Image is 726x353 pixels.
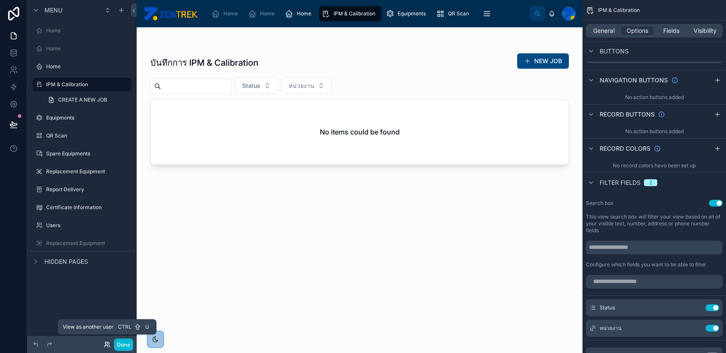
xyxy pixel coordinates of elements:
label: Report Delivery [46,186,130,193]
a: Equipments [32,111,132,125]
a: Home [32,42,132,55]
a: Home [32,60,132,73]
a: IPM & Calibration [32,78,132,91]
a: CREATE A NEW JOB [43,93,132,107]
span: Buttons [600,47,629,56]
a: Replacement Equipment [32,236,132,250]
span: Visibility [694,26,717,35]
label: Search box [586,200,614,207]
span: IPM & Calibration [598,7,640,14]
label: Home [46,63,130,70]
span: U [143,324,150,330]
div: 2 [649,179,652,186]
label: Certificate Information [46,204,130,211]
a: Users [32,219,132,232]
a: Replacement Equipment [32,165,132,178]
label: IPM & Calibration [46,81,126,88]
div: No action buttons added [583,90,726,104]
a: IPM & Calibration [319,6,381,21]
span: View as another user [63,324,114,330]
a: Home [246,6,281,21]
span: Record buttons [600,110,655,119]
a: Report Delivery [32,183,132,196]
span: Equipments [398,10,426,17]
a: Equipments [383,6,432,21]
span: Filter fields [600,178,641,187]
span: Status [600,304,615,311]
label: Equipments [46,114,130,121]
a: Certificate Information [32,201,132,214]
span: Record colors [600,144,650,153]
a: Spare Equipments [32,147,132,160]
span: QR Scan [448,10,469,17]
label: Replacement Equipment [46,168,130,175]
span: Home [260,10,275,17]
span: หน่วยงาน [600,325,621,332]
label: Home [46,27,130,34]
span: Hidden pages [44,257,88,266]
span: IPM & Calibration [334,10,375,17]
button: Done [114,338,133,351]
span: Home [223,10,238,17]
div: No record colors have been set up [583,159,726,172]
a: Home [282,6,317,21]
label: Configure which fields you want to be able to filter [586,261,706,268]
label: This view search box will filter your view based on all of your visible text, number, address or ... [586,213,723,234]
label: Users [46,222,130,229]
label: Spare Equipments [46,150,130,157]
span: CREATE A NEW JOB [58,96,107,103]
label: Home [46,45,130,52]
span: Menu [44,6,62,15]
a: Home [209,6,244,21]
span: General [593,26,615,35]
label: Replacement Equipment [46,240,130,247]
span: Ctrl [117,323,132,331]
a: Home [32,24,132,38]
label: QR Scan [46,132,130,139]
span: Navigation buttons [600,76,668,85]
span: Fields [663,26,679,35]
div: No action buttons added [583,125,726,138]
span: Home [297,10,311,17]
span: Options [626,26,648,35]
img: App logo [143,7,198,20]
div: scrollable content [205,4,530,23]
